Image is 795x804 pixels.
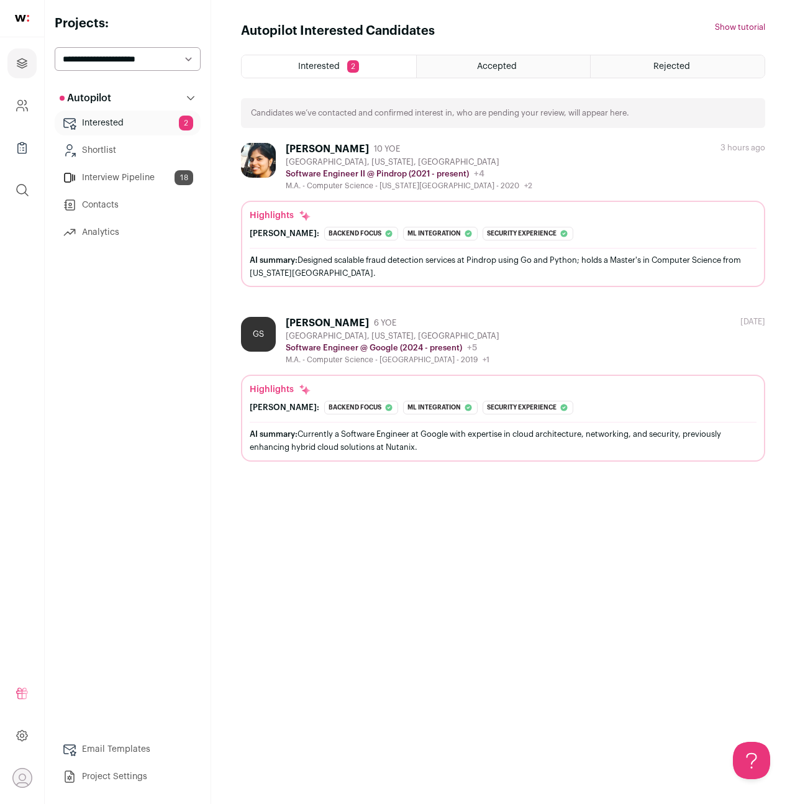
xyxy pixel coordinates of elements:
div: Security experience [483,227,573,240]
button: Open dropdown [12,768,32,788]
h1: Autopilot Interested Candidates [241,22,435,40]
span: AI summary: [250,256,298,264]
span: AI summary: [250,430,298,438]
span: +2 [524,182,532,190]
div: [GEOGRAPHIC_DATA], [US_STATE], [GEOGRAPHIC_DATA] [286,157,532,167]
span: Rejected [653,62,690,71]
a: Company Lists [7,133,37,163]
a: Company and ATS Settings [7,91,37,121]
div: M.A. - Computer Science - [US_STATE][GEOGRAPHIC_DATA] - 2020 [286,181,532,191]
p: Autopilot [60,91,111,106]
button: Autopilot [55,86,201,111]
a: GS [PERSON_NAME] 6 YOE [GEOGRAPHIC_DATA], [US_STATE], [GEOGRAPHIC_DATA] Software Engineer @ Googl... [241,317,765,461]
div: [PERSON_NAME] [286,317,369,329]
div: [PERSON_NAME] [286,143,369,155]
div: Ml integration [403,401,478,414]
div: Designed scalable fraud detection services at Pindrop using Go and Python; holds a Master's in Co... [250,254,756,280]
img: wellfound-shorthand-0d5821cbd27db2630d0214b213865d53afaa358527fdda9d0ea32b1df1b89c2c.svg [15,15,29,22]
span: +5 [467,344,477,352]
iframe: Help Scout Beacon - Open [733,742,770,779]
a: Email Templates [55,737,201,762]
div: GS [241,317,276,352]
div: 3 hours ago [720,143,765,153]
span: +1 [483,356,489,363]
div: [PERSON_NAME]: [250,229,319,239]
a: Interview Pipeline18 [55,165,201,190]
span: 10 YOE [374,144,400,154]
span: 18 [175,170,193,185]
div: [DATE] [740,317,765,327]
span: +4 [474,170,484,178]
div: Highlights [250,383,311,396]
div: Currently a Software Engineer at Google with expertise in cloud architecture, networking, and sec... [250,427,756,454]
div: Highlights [250,209,311,222]
div: Ml integration [403,227,478,240]
div: [GEOGRAPHIC_DATA], [US_STATE], [GEOGRAPHIC_DATA] [286,331,499,341]
img: d9d46dec7a382ca6558d21ce00a7bcc0039e4cb31c9215c1c71f9ba611683143.jpg [241,143,276,178]
span: 2 [347,60,359,73]
a: [PERSON_NAME] 10 YOE [GEOGRAPHIC_DATA], [US_STATE], [GEOGRAPHIC_DATA] Software Engineer II @ Pind... [241,143,765,287]
div: Backend focus [324,401,398,414]
p: Candidates we’ve contacted and confirmed interest in, who are pending your review, will appear here. [251,108,629,118]
p: Software Engineer II @ Pindrop (2021 - present) [286,169,469,179]
div: M.A. - Computer Science - [GEOGRAPHIC_DATA] - 2019 [286,355,499,365]
span: 6 YOE [374,318,396,328]
p: Software Engineer @ Google (2024 - present) [286,343,462,353]
button: Show tutorial [715,22,765,32]
a: Accepted [417,55,591,78]
div: Security experience [483,401,573,414]
a: Rejected [591,55,765,78]
a: Projects [7,48,37,78]
a: Interested2 [55,111,201,135]
a: Analytics [55,220,201,245]
a: Project Settings [55,764,201,789]
span: Interested [298,62,340,71]
a: Contacts [55,193,201,217]
h2: Projects: [55,15,201,32]
span: Accepted [477,62,517,71]
div: Backend focus [324,227,398,240]
a: Shortlist [55,138,201,163]
div: [PERSON_NAME]: [250,403,319,413]
span: 2 [179,116,193,130]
